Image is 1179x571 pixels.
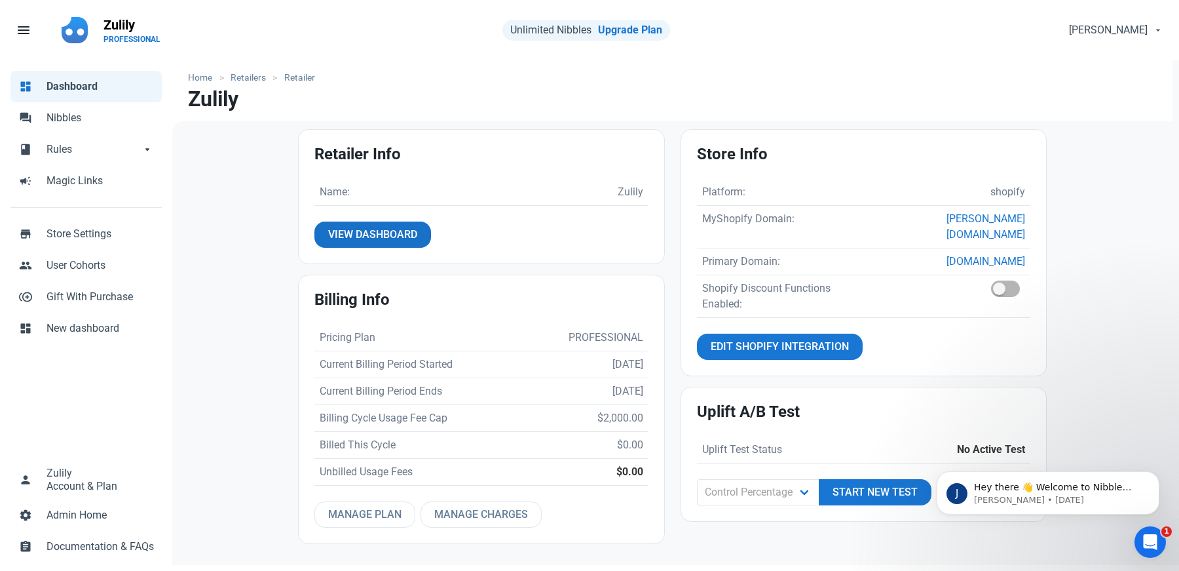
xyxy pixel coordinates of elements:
td: MyShopify Domain: [697,205,869,248]
td: Unbilled Usage Fees [314,458,524,485]
a: ZulilyPROFESSIONAL [96,10,168,50]
span: forum [19,110,32,123]
a: assignmentDocumentation & FAQs [10,531,162,562]
strong: $0.00 [616,465,643,478]
span: Nibbles [47,110,154,126]
td: Pricing Plan [314,325,524,351]
span: store [19,226,32,239]
h2: Retailer Info [314,146,648,163]
span: User Cohorts [47,258,154,273]
a: dashboardNew dashboard [10,313,162,344]
span: Unlimited Nibbles [510,24,591,36]
span: assignment [19,539,32,552]
a: Upgrade Plan [598,24,662,36]
a: Retailers [224,71,273,85]
h1: Zulily [188,87,238,111]
td: PROFESSIONAL [524,325,648,351]
span: dashboard [19,79,32,92]
td: Platform: [697,179,869,206]
a: peopleUser Cohorts [10,250,162,281]
a: bookRulesarrow_drop_down [10,134,162,165]
span: Edit Shopify Integration [711,339,849,355]
td: $2,000.00 [524,404,648,431]
td: Billed This Cycle [314,431,524,458]
nav: breadcrumbs [172,60,1172,87]
a: control_point_duplicateGift With Purchase [10,281,162,313]
td: Primary Domain: [697,248,869,275]
td: Shopify Discount Functions Enabled: [697,275,869,317]
span: Gift With Purchase [47,289,154,305]
a: Start New Test [819,479,931,505]
td: Billing Cycle Usage Fee Cap [314,404,524,431]
span: Account & Plan [47,481,117,492]
span: Store Settings [47,226,154,242]
span: [PERSON_NAME] [1069,22,1148,38]
h2: Store Info [697,146,1031,163]
h2: Uplift A/B Test [697,403,1031,421]
td: Current Billing Period Started [314,351,524,378]
a: View Dashboard [314,222,431,248]
a: dashboardDashboard [10,71,162,102]
span: menu [16,22,31,38]
a: Home [188,71,219,85]
span: Magic Links [47,173,154,189]
a: personZulilyAccount & Plan [10,458,162,500]
a: Edit Shopify Integration [697,334,863,360]
span: campaign [19,173,32,186]
span: Dashboard [47,79,154,94]
a: [PERSON_NAME][DOMAIN_NAME] [946,212,1025,241]
button: [PERSON_NAME] [1058,17,1171,43]
span: Rules [47,142,141,157]
td: Name: [314,179,491,206]
span: Admin Home [47,507,154,523]
td: shopify [869,179,1030,206]
td: [DATE] [524,378,648,404]
p: Zulily [103,16,160,34]
span: settings [19,507,32,521]
span: person [19,472,32,485]
span: dashboard [19,321,32,334]
td: [DATE] [524,351,648,378]
iframe: Intercom live chat [1134,526,1166,558]
iframe: Intercom notifications message [917,444,1179,536]
span: people [19,258,32,271]
a: Manage Charges [421,502,542,528]
span: arrow_drop_down [141,142,154,155]
span: control_point_duplicate [19,289,32,302]
td: $0.00 [524,431,648,458]
span: 1 [1161,526,1172,537]
a: forumNibbles [10,102,162,134]
td: Zulily [491,179,648,206]
span: Zulily [47,465,72,481]
span: Manage Plan [328,507,402,522]
a: [DOMAIN_NAME] [946,255,1025,267]
h2: Billing Info [314,291,648,309]
a: Manage Plan [314,502,415,528]
td: Current Billing Period Ends [314,378,524,404]
span: book [19,142,32,155]
span: View Dashboard [328,227,417,243]
p: PROFESSIONAL [103,34,160,45]
a: settingsAdmin Home [10,500,162,531]
td: Uplift Test Status [697,437,876,463]
strong: No Active Test [957,443,1025,456]
a: storeStore Settings [10,218,162,250]
span: New dashboard [47,321,154,336]
span: Manage Charges [434,507,528,522]
a: campaignMagic Links [10,165,162,197]
span: Documentation & FAQs [47,539,154,555]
